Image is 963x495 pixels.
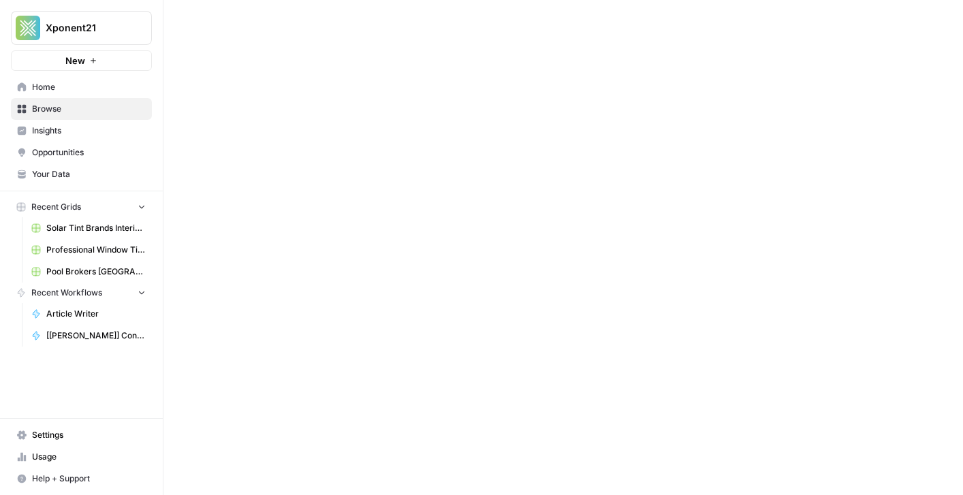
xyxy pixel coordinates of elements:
button: Recent Grids [11,197,152,217]
a: Usage [11,446,152,468]
span: Xponent21 [46,21,128,35]
a: Your Data [11,163,152,185]
a: [[PERSON_NAME]] Content to Google Docs [25,325,152,347]
a: Pool Brokers [GEOGRAPHIC_DATA] [25,261,152,283]
a: Professional Window Tinting [25,239,152,261]
span: Pool Brokers [GEOGRAPHIC_DATA] [46,266,146,278]
span: Settings [32,429,146,441]
span: [[PERSON_NAME]] Content to Google Docs [46,330,146,342]
span: Recent Grids [31,201,81,213]
span: Browse [32,103,146,115]
img: Xponent21 Logo [16,16,40,40]
span: Your Data [32,168,146,180]
span: Opportunities [32,146,146,159]
span: Insights [32,125,146,137]
a: Insights [11,120,152,142]
span: Recent Workflows [31,287,102,299]
span: Solar Tint Brands Interior Page Content [46,222,146,234]
span: Article Writer [46,308,146,320]
button: Recent Workflows [11,283,152,303]
a: Opportunities [11,142,152,163]
span: Usage [32,451,146,463]
a: Article Writer [25,303,152,325]
a: Solar Tint Brands Interior Page Content [25,217,152,239]
span: New [65,54,85,67]
a: Settings [11,424,152,446]
span: Help + Support [32,473,146,485]
button: Help + Support [11,468,152,490]
button: New [11,50,152,71]
button: Workspace: Xponent21 [11,11,152,45]
a: Home [11,76,152,98]
span: Professional Window Tinting [46,244,146,256]
span: Home [32,81,146,93]
a: Browse [11,98,152,120]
